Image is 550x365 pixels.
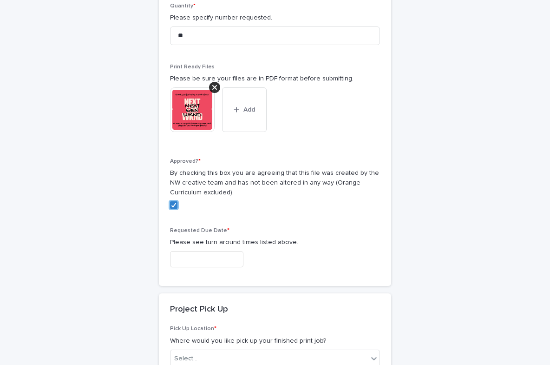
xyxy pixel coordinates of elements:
span: Print Ready Files [170,64,215,70]
p: By checking this box you are agreeing that this file was created by the NW creative team and has ... [170,168,380,197]
div: Select... [174,354,197,364]
p: Please specify number requested. [170,13,380,23]
p: Please see turn around times listed above. [170,238,380,247]
span: Requested Due Date [170,228,229,233]
span: Add [243,106,255,113]
h2: Project Pick Up [170,305,228,315]
button: Add [222,87,267,132]
p: Where would you like pick up your finished print job? [170,336,380,346]
span: Approved? [170,159,201,164]
p: Please be sure your files are in PDF format before submitting. [170,74,380,84]
span: Pick Up Location [170,326,216,332]
span: Quantity [170,3,196,9]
